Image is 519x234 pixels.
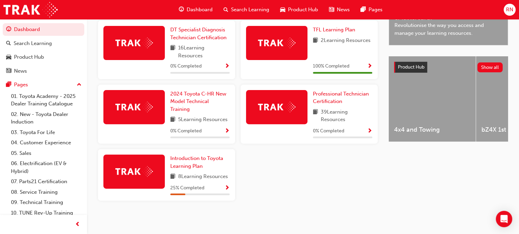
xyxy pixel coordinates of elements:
span: Product Hub [398,64,424,70]
button: Pages [3,78,84,91]
span: Show Progress [367,63,372,70]
span: up-icon [77,81,82,89]
a: 08. Service Training [8,187,84,198]
img: Trak [258,102,295,112]
span: RN [506,6,513,14]
button: DashboardSearch LearningProduct HubNews [3,22,84,78]
button: RN [504,4,516,16]
span: pages-icon [6,82,11,88]
a: 03. Toyota For Life [8,127,84,138]
a: 01. Toyota Academy - 2025 Dealer Training Catalogue [8,91,84,109]
a: Dashboard [3,23,84,36]
button: Show all [477,62,503,72]
a: 05. Sales [8,148,84,159]
span: Introduction to Toyota Learning Plan [170,155,223,169]
a: Professional Technician Certification [313,90,372,105]
a: car-iconProduct Hub [275,3,323,17]
span: guage-icon [6,27,11,33]
img: Trak [3,2,58,17]
a: 07. Parts21 Certification [8,176,84,187]
button: Show Progress [225,184,230,192]
a: 04. Customer Experience [8,137,84,148]
span: 0 % Completed [313,127,344,135]
span: Search Learning [231,6,269,14]
span: News [337,6,350,14]
span: DT Specialist Diagnosis Technician Certification [170,27,227,41]
a: 4x4 and Towing [389,56,476,142]
a: TFL Learning Plan [313,26,358,34]
span: Show Progress [225,63,230,70]
span: pages-icon [361,5,366,14]
a: pages-iconPages [355,3,388,17]
button: Show Progress [367,127,372,135]
a: 09. Technical Training [8,197,84,208]
span: Product Hub [288,6,318,14]
img: Trak [115,38,153,48]
span: news-icon [329,5,334,14]
span: news-icon [6,68,11,74]
span: search-icon [6,41,11,47]
span: Revolutionise the way you access and manage your learning resources. [394,21,502,37]
span: Show Progress [225,128,230,134]
span: book-icon [170,44,175,59]
span: TFL Learning Plan [313,27,355,33]
img: Trak [258,38,295,48]
a: guage-iconDashboard [173,3,218,17]
a: Introduction to Toyota Learning Plan [170,155,230,170]
a: Product Hub [3,51,84,63]
span: Dashboard [187,6,213,14]
span: car-icon [6,54,11,60]
span: 8 Learning Resources [178,173,228,181]
span: Pages [369,6,383,14]
a: 10. TUNE Rev-Up Training [8,208,84,218]
span: book-icon [170,173,175,181]
span: 16 Learning Resources [178,44,230,59]
a: News [3,65,84,77]
span: prev-icon [75,220,80,229]
a: 06. Electrification (EV & Hybrid) [8,158,84,176]
span: book-icon [313,36,318,45]
span: guage-icon [179,5,184,14]
div: Pages [14,81,28,89]
a: DT Specialist Diagnosis Technician Certification [170,26,230,41]
a: 02. New - Toyota Dealer Induction [8,109,84,127]
span: 25 % Completed [170,184,204,192]
span: Professional Technician Certification [313,91,369,105]
span: 5 Learning Resources [178,116,228,124]
div: News [14,67,27,75]
span: 0 % Completed [170,127,202,135]
button: Show Progress [225,127,230,135]
span: 0 % Completed [170,62,202,70]
span: search-icon [224,5,228,14]
img: Trak [115,166,153,177]
a: Product HubShow all [394,62,503,73]
a: Search Learning [3,37,84,50]
span: 100 % Completed [313,62,349,70]
a: search-iconSearch Learning [218,3,275,17]
a: news-iconNews [323,3,355,17]
span: car-icon [280,5,285,14]
img: Trak [115,102,153,112]
span: 4x4 and Towing [394,126,470,134]
span: 39 Learning Resources [321,108,372,123]
span: Show Progress [367,128,372,134]
span: 2024 Toyota C-HR New Model Technical Training [170,91,226,112]
span: 2 Learning Resources [321,36,371,45]
button: Show Progress [225,62,230,71]
a: 2024 Toyota C-HR New Model Technical Training [170,90,230,113]
div: Search Learning [14,40,52,47]
span: book-icon [170,116,175,124]
span: Show Progress [225,185,230,191]
span: book-icon [313,108,318,123]
div: Product Hub [14,53,44,61]
button: Show Progress [367,62,372,71]
div: Open Intercom Messenger [496,211,512,227]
